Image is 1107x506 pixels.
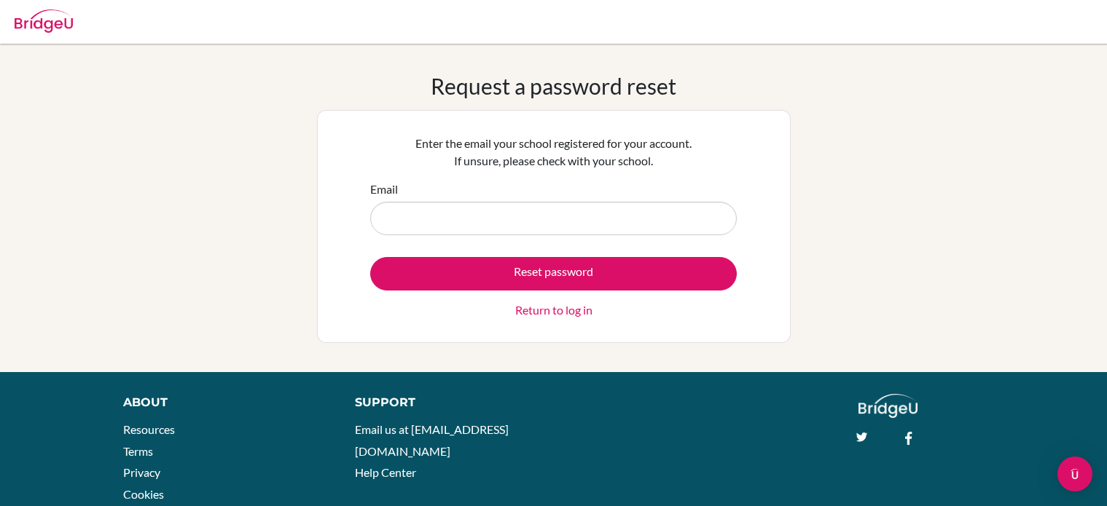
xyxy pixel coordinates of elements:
[355,465,416,479] a: Help Center
[355,394,539,411] div: Support
[123,422,175,436] a: Resources
[123,487,164,501] a: Cookies
[123,465,160,479] a: Privacy
[370,257,737,290] button: Reset password
[355,422,509,458] a: Email us at [EMAIL_ADDRESS][DOMAIN_NAME]
[858,394,918,418] img: logo_white@2x-f4f0deed5e89b7ecb1c2cc34c3e3d731f90f0f143d5ea2071677605dd97b5244.png
[1057,456,1092,491] div: Open Intercom Messenger
[123,444,153,458] a: Terms
[15,9,73,33] img: Bridge-U
[431,73,676,99] h1: Request a password reset
[123,394,322,411] div: About
[370,181,398,198] label: Email
[515,301,592,319] a: Return to log in
[370,135,737,170] p: Enter the email your school registered for your account. If unsure, please check with your school.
